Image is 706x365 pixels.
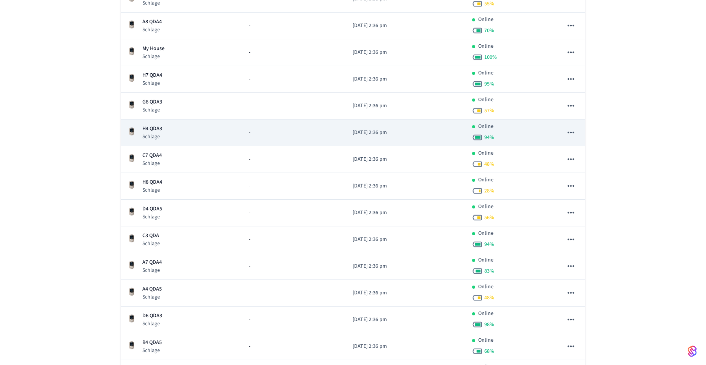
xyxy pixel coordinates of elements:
[353,209,460,217] p: [DATE] 2:36 pm
[353,22,460,30] p: [DATE] 2:36 pm
[478,176,493,184] p: Online
[249,48,250,57] span: -
[142,71,162,79] p: H7 QDA4
[249,236,250,244] span: -
[478,123,493,131] p: Online
[353,342,460,350] p: [DATE] 2:36 pm
[142,232,160,240] p: C3 QDA
[127,153,136,163] img: Schlage Sense Smart Deadbolt with Camelot Trim, Front
[478,283,493,291] p: Online
[142,186,162,194] p: Schlage
[478,256,493,264] p: Online
[478,16,493,24] p: Online
[484,241,494,248] span: 94 %
[484,80,494,88] span: 95 %
[142,18,162,26] p: A8 QDA4
[127,287,136,296] img: Schlage Sense Smart Deadbolt with Camelot Trim, Front
[353,182,460,190] p: [DATE] 2:36 pm
[484,134,494,141] span: 94 %
[142,320,162,328] p: Schlage
[142,339,162,347] p: B4 QDA5
[484,27,494,34] span: 70 %
[484,53,497,61] span: 100 %
[478,149,493,157] p: Online
[142,26,162,34] p: Schlage
[249,75,250,83] span: -
[249,316,250,324] span: -
[478,69,493,77] p: Online
[142,125,162,133] p: H4 QDA3
[142,106,162,114] p: Schlage
[249,155,250,163] span: -
[478,229,493,237] p: Online
[127,234,136,243] img: Schlage Sense Smart Deadbolt with Camelot Trim, Front
[484,214,494,221] span: 56 %
[353,262,460,270] p: [DATE] 2:36 pm
[249,102,250,110] span: -
[484,294,494,302] span: 48 %
[353,48,460,57] p: [DATE] 2:36 pm
[484,187,494,195] span: 28 %
[478,336,493,344] p: Online
[353,236,460,244] p: [DATE] 2:36 pm
[688,345,697,357] img: SeamLogoGradient.69752ec5.svg
[249,129,250,137] span: -
[142,53,164,60] p: Schlage
[353,129,460,137] p: [DATE] 2:36 pm
[127,341,136,350] img: Schlage Sense Smart Deadbolt with Camelot Trim, Front
[353,289,460,297] p: [DATE] 2:36 pm
[484,160,494,168] span: 48 %
[353,316,460,324] p: [DATE] 2:36 pm
[142,152,162,160] p: C7 QDA4
[142,293,162,301] p: Schlage
[142,285,162,293] p: A4 QDA5
[353,155,460,163] p: [DATE] 2:36 pm
[127,47,136,56] img: Schlage Sense Smart Deadbolt with Camelot Trim, Front
[353,102,460,110] p: [DATE] 2:36 pm
[478,310,493,318] p: Online
[484,347,494,355] span: 68 %
[127,20,136,29] img: Schlage Sense Smart Deadbolt with Camelot Trim, Front
[142,160,162,167] p: Schlage
[249,262,250,270] span: -
[478,42,493,50] p: Online
[127,314,136,323] img: Schlage Sense Smart Deadbolt with Camelot Trim, Front
[478,203,493,211] p: Online
[484,107,494,115] span: 57 %
[142,98,162,106] p: G8 QDA3
[249,342,250,350] span: -
[142,79,162,87] p: Schlage
[142,205,162,213] p: D4 QDA5
[142,312,162,320] p: D6 QDA3
[249,289,250,297] span: -
[127,73,136,82] img: Schlage Sense Smart Deadbolt with Camelot Trim, Front
[127,180,136,189] img: Schlage Sense Smart Deadbolt with Camelot Trim, Front
[484,267,494,275] span: 83 %
[142,213,162,221] p: Schlage
[142,240,160,247] p: Schlage
[127,260,136,270] img: Schlage Sense Smart Deadbolt with Camelot Trim, Front
[353,75,460,83] p: [DATE] 2:36 pm
[142,45,164,53] p: My House
[249,209,250,217] span: -
[484,321,494,328] span: 98 %
[142,133,162,141] p: Schlage
[249,22,250,30] span: -
[142,266,162,274] p: Schlage
[142,347,162,354] p: Schlage
[478,96,493,104] p: Online
[127,100,136,109] img: Schlage Sense Smart Deadbolt with Camelot Trim, Front
[142,258,162,266] p: A7 QDA4
[127,127,136,136] img: Schlage Sense Smart Deadbolt with Camelot Trim, Front
[127,207,136,216] img: Schlage Sense Smart Deadbolt with Camelot Trim, Front
[249,182,250,190] span: -
[142,178,162,186] p: H8 QDA4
